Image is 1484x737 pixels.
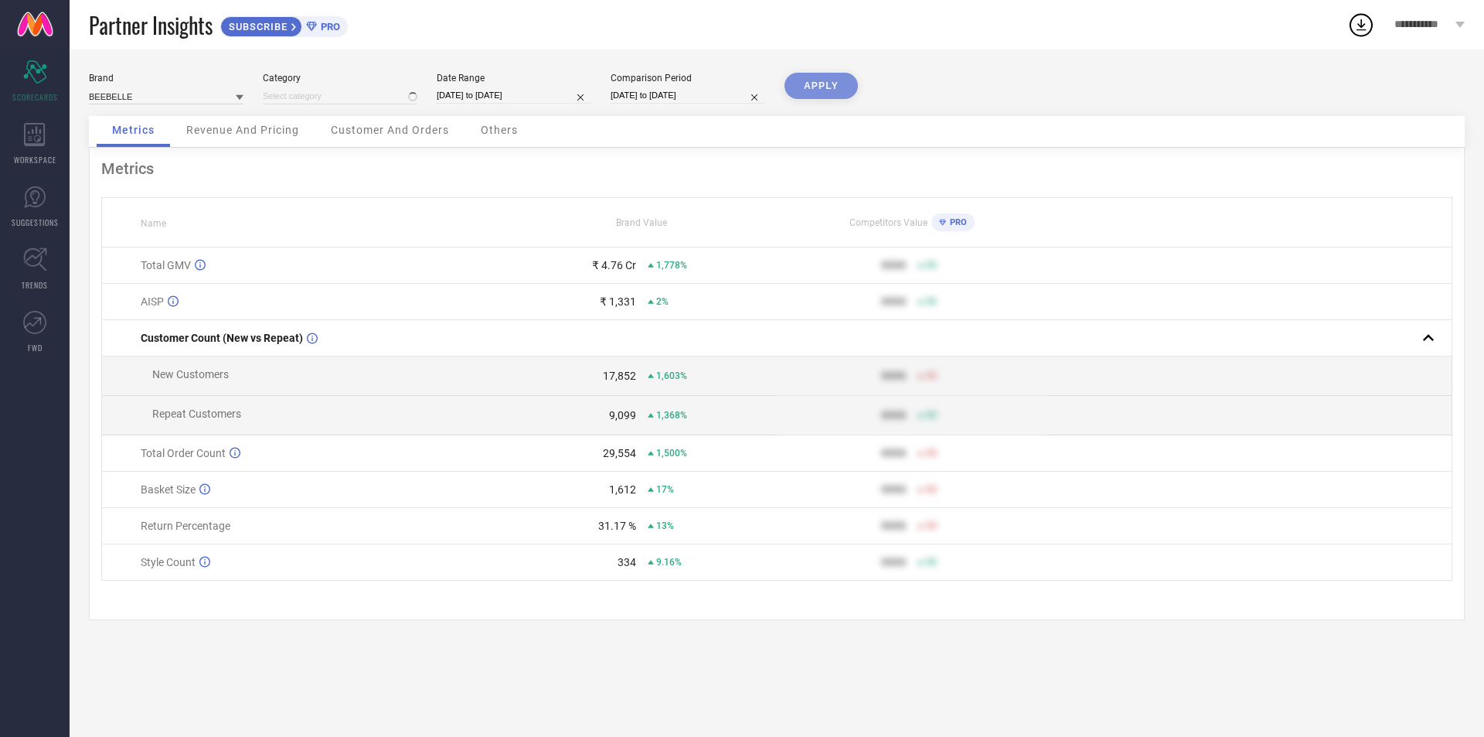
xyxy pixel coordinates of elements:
[656,410,687,421] span: 1,368%
[186,124,299,136] span: Revenue And Pricing
[616,217,667,228] span: Brand Value
[603,447,636,459] div: 29,554
[609,483,636,496] div: 1,612
[437,73,591,84] div: Date Range
[656,520,674,531] span: 13%
[926,557,937,568] span: 50
[656,260,687,271] span: 1,778%
[881,295,906,308] div: 9999
[22,279,48,291] span: TRENDS
[12,217,59,228] span: SUGGESTIONS
[849,217,927,228] span: Competitors Value
[926,296,937,307] span: 50
[481,124,518,136] span: Others
[609,409,636,421] div: 9,099
[141,556,196,568] span: Style Count
[881,483,906,496] div: 9999
[141,483,196,496] span: Basket Size
[89,9,213,41] span: Partner Insights
[101,159,1452,178] div: Metrics
[141,259,191,271] span: Total GMV
[437,87,591,104] input: Select date range
[141,218,166,229] span: Name
[152,408,241,420] span: Repeat Customers
[112,124,155,136] span: Metrics
[881,370,906,382] div: 9999
[263,73,417,84] div: Category
[12,91,58,103] span: SCORECARDS
[611,73,765,84] div: Comparison Period
[611,87,765,104] input: Select comparison period
[926,448,937,459] span: 50
[603,370,636,382] div: 17,852
[656,296,669,307] span: 2%
[881,556,906,568] div: 9999
[1347,11,1375,39] div: Open download list
[881,447,906,459] div: 9999
[926,410,937,421] span: 50
[926,484,937,495] span: 50
[141,520,230,532] span: Return Percentage
[141,295,164,308] span: AISP
[152,368,229,380] span: New Customers
[331,124,449,136] span: Customer And Orders
[881,520,906,532] div: 9999
[598,520,636,532] div: 31.17 %
[89,73,243,84] div: Brand
[221,21,291,32] span: SUBSCRIBE
[656,370,687,381] span: 1,603%
[926,370,937,381] span: 50
[881,259,906,271] div: 9999
[881,409,906,421] div: 9999
[926,520,937,531] span: 50
[14,154,56,165] span: WORKSPACE
[592,259,636,271] div: ₹ 4.76 Cr
[141,332,303,344] span: Customer Count (New vs Repeat)
[28,342,43,353] span: FWD
[317,21,340,32] span: PRO
[618,556,636,568] div: 334
[600,295,636,308] div: ₹ 1,331
[946,217,967,227] span: PRO
[220,12,348,37] a: SUBSCRIBEPRO
[656,557,682,568] span: 9.16%
[141,447,226,459] span: Total Order Count
[926,260,937,271] span: 50
[656,448,687,459] span: 1,500%
[656,484,674,495] span: 17%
